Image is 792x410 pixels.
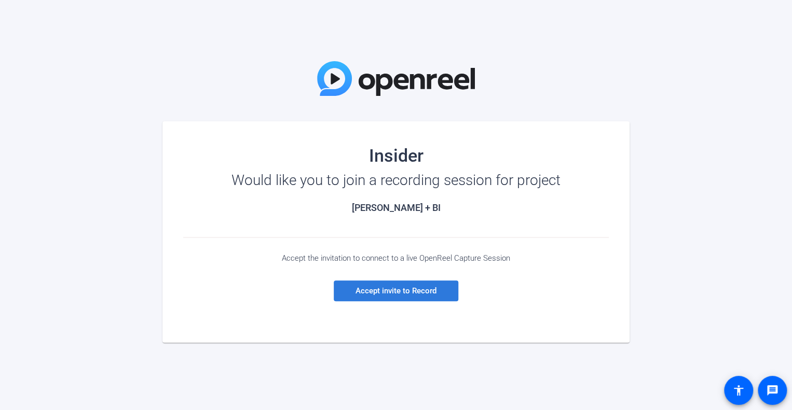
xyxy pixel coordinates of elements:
[766,384,779,397] mat-icon: message
[334,280,458,301] a: Accept invite to Record
[356,286,436,295] span: Accept invite to Record
[183,172,609,189] div: Would like you to join a recording session for project
[317,61,475,96] img: OpenReel Logo
[183,253,609,263] div: Accept the invitation to connect to a live OpenReel Capture Session
[183,202,609,214] h2: [PERSON_NAME] + BI
[732,384,745,397] mat-icon: accessibility
[183,147,609,164] div: Insider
